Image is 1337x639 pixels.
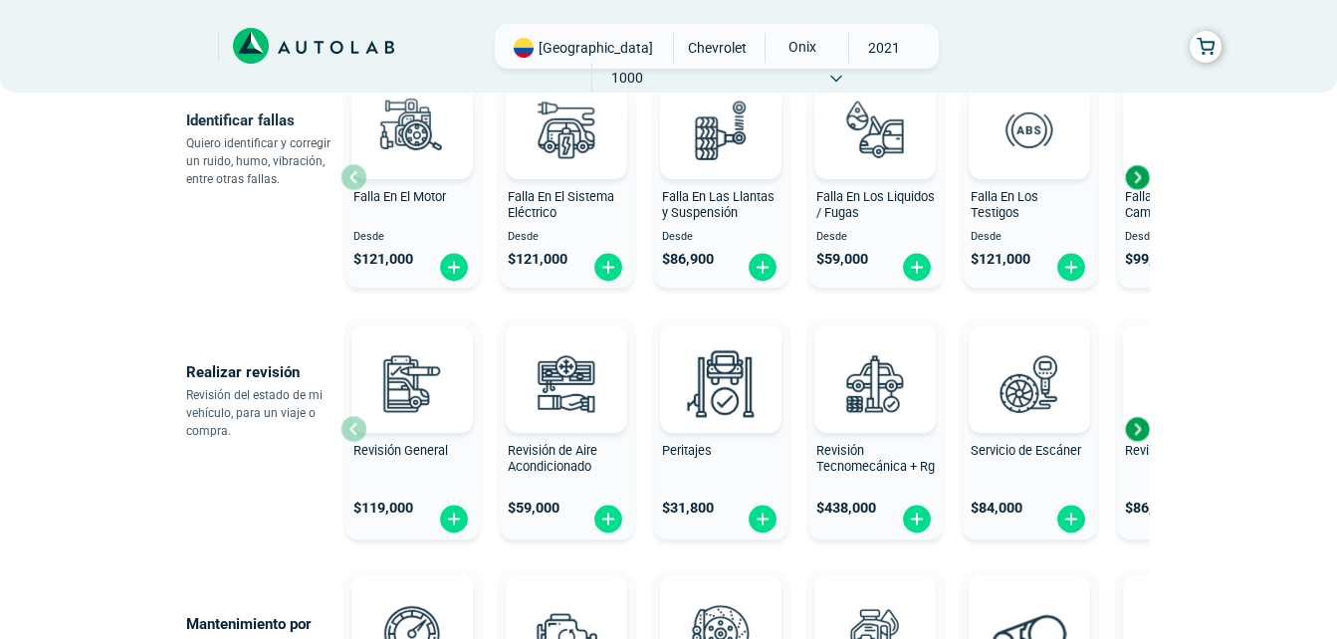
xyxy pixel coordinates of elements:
[677,86,765,173] img: diagnostic_suspension-v3.svg
[186,106,340,134] p: Identificar fallas
[986,339,1073,427] img: escaner-v3.svg
[831,86,919,173] img: diagnostic_gota-de-sangre-v3.svg
[971,189,1038,221] span: Falla En Los Testigos
[971,443,1081,458] span: Servicio de Escáner
[816,189,935,221] span: Falla En Los Liquidos / Fugas
[766,33,836,61] span: ONIX
[808,67,943,288] button: Falla En Los Liquidos / Fugas Desde $59,000
[963,319,1097,539] button: Servicio de Escáner $84,000
[971,500,1022,517] span: $ 84,000
[592,504,624,534] img: fi_plus-circle2.svg
[816,231,935,244] span: Desde
[537,329,596,389] img: AD0BCuuxAAAAAElFTkSuQmCC
[971,251,1030,268] span: $ 121,000
[508,189,614,221] span: Falla En El Sistema Eléctrico
[747,252,779,283] img: fi_plus-circle2.svg
[353,189,446,204] span: Falla En El Motor
[592,252,624,283] img: fi_plus-circle2.svg
[1125,500,1177,517] span: $ 86,900
[438,504,470,534] img: fi_plus-circle2.svg
[500,319,634,539] button: Revisión de Aire Acondicionado $59,000
[1125,189,1230,221] span: Falla En La Caja de Cambio
[654,67,788,288] button: Falla En Las Llantas y Suspensión Desde $86,900
[963,67,1097,288] button: Falla En Los Testigos Desde $121,000
[662,443,712,458] span: Peritajes
[1140,339,1227,427] img: cambio_bateria-v3.svg
[345,319,480,539] button: Revisión General $119,000
[808,319,943,539] button: Revisión Tecnomecánica + Rg $438,000
[1000,329,1059,389] img: AD0BCuuxAAAAAElFTkSuQmCC
[353,500,413,517] span: $ 119,000
[523,86,610,173] img: diagnostic_bombilla-v3.svg
[747,504,779,534] img: fi_plus-circle2.svg
[816,443,935,475] span: Revisión Tecnomecánica + Rg
[662,189,775,221] span: Falla En Las Llantas y Suspensión
[1117,67,1251,288] button: Falla En La Caja de Cambio Desde $99,000
[186,134,340,188] p: Quiero identificar y corregir un ruido, humo, vibración, entre otras fallas.
[537,579,596,639] img: AD0BCuuxAAAAAElFTkSuQmCC
[353,251,413,268] span: $ 121,000
[1125,251,1177,268] span: $ 99,000
[1125,231,1243,244] span: Desde
[438,252,470,283] img: fi_plus-circle2.svg
[845,329,905,389] img: AD0BCuuxAAAAAElFTkSuQmCC
[539,38,653,58] span: [GEOGRAPHIC_DATA]
[1117,319,1251,539] button: Revisión de Batería $86,900
[1122,162,1152,192] div: Next slide
[523,339,610,427] img: aire_acondicionado-v3.svg
[662,500,714,517] span: $ 31,800
[691,329,751,389] img: AD0BCuuxAAAAAElFTkSuQmCC
[368,86,456,173] img: diagnostic_engine-v3.svg
[508,231,626,244] span: Desde
[816,500,876,517] span: $ 438,000
[186,358,340,386] p: Realizar revisión
[353,443,448,458] span: Revisión General
[508,500,559,517] span: $ 59,000
[1140,86,1227,173] img: diagnostic_caja-de-cambios-v3.svg
[845,579,905,639] img: AD0BCuuxAAAAAElFTkSuQmCC
[382,329,442,389] img: AD0BCuuxAAAAAElFTkSuQmCC
[508,443,597,475] span: Revisión de Aire Acondicionado
[514,38,534,58] img: Flag of COLOMBIA
[654,319,788,539] button: Peritajes $31,800
[691,579,751,639] img: AD0BCuuxAAAAAElFTkSuQmCC
[831,339,919,427] img: revision_tecno_mecanica-v3.svg
[901,252,933,283] img: fi_plus-circle2.svg
[971,231,1089,244] span: Desde
[353,231,472,244] span: Desde
[677,339,765,427] img: peritaje-v3.svg
[682,33,753,63] span: CHEVROLET
[345,67,480,288] button: Falla En El Motor Desde $121,000
[186,386,340,440] p: Revisión del estado de mi vehículo, para un viaje o compra.
[1122,414,1152,444] div: Next slide
[1055,252,1087,283] img: fi_plus-circle2.svg
[662,231,780,244] span: Desde
[500,67,634,288] button: Falla En El Sistema Eléctrico Desde $121,000
[986,86,1073,173] img: diagnostic_diagnostic_abs-v3.svg
[901,504,933,534] img: fi_plus-circle2.svg
[1055,504,1087,534] img: fi_plus-circle2.svg
[368,339,456,427] img: revision_general-v3.svg
[592,63,663,93] span: 1000
[816,251,868,268] span: $ 59,000
[382,579,442,639] img: AD0BCuuxAAAAAElFTkSuQmCC
[508,251,567,268] span: $ 121,000
[849,33,920,63] span: 2021
[1125,443,1232,458] span: Revisión de Batería
[1000,579,1059,639] img: AD0BCuuxAAAAAElFTkSuQmCC
[662,251,714,268] span: $ 86,900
